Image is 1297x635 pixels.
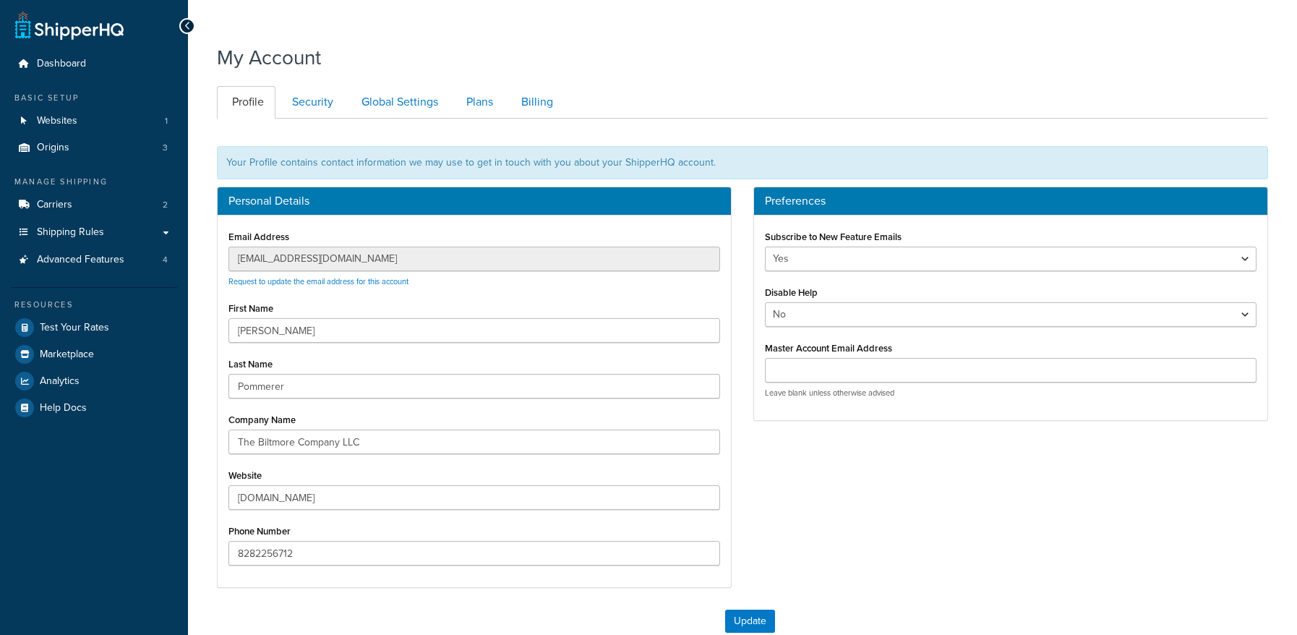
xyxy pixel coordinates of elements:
[765,343,892,354] label: Master Account Email Address
[15,11,124,40] a: ShipperHQ Home
[228,303,273,314] label: First Name
[11,176,177,188] div: Manage Shipping
[11,192,177,218] a: Carriers 2
[37,254,124,266] span: Advanced Features
[451,86,505,119] a: Plans
[163,254,168,266] span: 4
[217,43,321,72] h1: My Account
[228,414,296,425] label: Company Name
[217,86,275,119] a: Profile
[228,195,720,208] h3: Personal Details
[11,299,177,311] div: Resources
[228,470,262,481] label: Website
[765,195,1257,208] h3: Preferences
[40,402,87,414] span: Help Docs
[37,115,77,127] span: Websites
[40,375,80,388] span: Analytics
[165,115,168,127] span: 1
[40,322,109,334] span: Test Your Rates
[228,359,273,370] label: Last Name
[40,349,94,361] span: Marketplace
[11,108,177,135] a: Websites 1
[11,51,177,77] a: Dashboard
[11,192,177,218] li: Carriers
[765,388,1257,399] p: Leave blank unless otherwise advised
[228,526,291,537] label: Phone Number
[228,231,289,242] label: Email Address
[11,108,177,135] li: Websites
[346,86,450,119] a: Global Settings
[506,86,565,119] a: Billing
[11,368,177,394] a: Analytics
[11,247,177,273] li: Advanced Features
[163,142,168,154] span: 3
[277,86,345,119] a: Security
[11,395,177,421] a: Help Docs
[37,58,86,70] span: Dashboard
[11,135,177,161] a: Origins 3
[11,135,177,161] li: Origins
[11,92,177,104] div: Basic Setup
[163,199,168,211] span: 2
[217,146,1268,179] div: Your Profile contains contact information we may use to get in touch with you about your ShipperH...
[765,287,818,298] label: Disable Help
[11,341,177,367] a: Marketplace
[37,142,69,154] span: Origins
[228,276,408,287] a: Request to update the email address for this account
[37,226,104,239] span: Shipping Rules
[11,247,177,273] a: Advanced Features 4
[765,231,902,242] label: Subscribe to New Feature Emails
[11,219,177,246] a: Shipping Rules
[37,199,72,211] span: Carriers
[11,315,177,341] a: Test Your Rates
[725,610,775,633] button: Update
